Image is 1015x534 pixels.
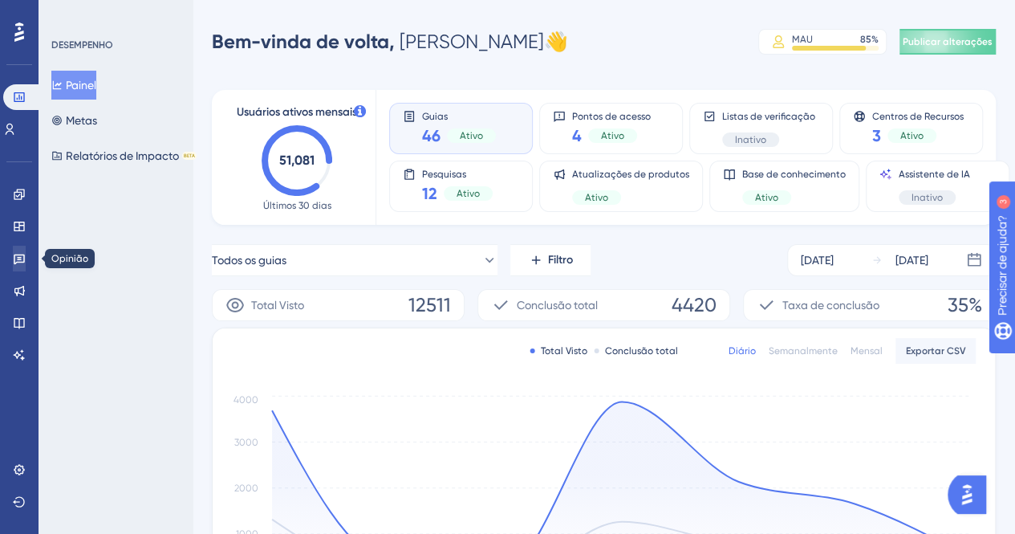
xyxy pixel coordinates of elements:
font: MAU [792,34,813,45]
font: 4 [572,126,582,145]
button: Filtro [510,244,591,276]
font: 👋 [544,31,568,53]
font: Listas de verificação [722,111,815,122]
font: [DATE] [895,254,928,267]
font: Precisar de ajuda? [38,7,138,19]
font: Guias [422,111,448,122]
font: Ativo [457,188,480,199]
font: Publicar alterações [903,36,993,47]
button: Publicar alterações [899,29,996,55]
button: Exportar CSV [895,338,976,364]
font: 3 [872,126,881,145]
font: Total Visto [541,345,587,357]
font: 4420 [672,294,717,316]
font: Ativo [601,130,624,141]
button: Metas [51,106,97,135]
tspan: 3000 [234,437,258,448]
font: Ativo [900,130,924,141]
text: 51,081 [279,153,315,168]
font: Usuários ativos mensais [237,105,357,119]
font: 35% [948,294,982,316]
font: 12 [422,184,437,203]
font: Inativo [735,134,766,145]
font: Relatórios de Impacto [66,149,179,162]
font: Bem-vinda de volta, [212,30,395,53]
font: Atualizações de produtos [572,169,689,180]
font: Base de conhecimento [742,169,846,180]
font: Conclusão total [517,299,598,312]
font: [PERSON_NAME] [400,31,544,53]
font: Ativo [755,192,778,203]
font: 12511 [408,294,451,316]
font: Todos os guias [212,254,286,267]
font: [DATE] [801,254,834,267]
font: Total Visto [251,299,304,312]
font: Assistente de IA [899,169,970,180]
font: Conclusão total [605,345,678,357]
font: Semanalmente [769,345,838,357]
font: BETA [184,153,195,158]
font: Taxa de conclusão [782,299,879,312]
tspan: 2000 [234,483,258,494]
font: Painel [66,79,96,92]
font: DESEMPENHO [51,39,113,51]
font: Diário [729,345,756,357]
font: Ativo [460,130,483,141]
button: Relatórios de ImpactoBETA [51,141,197,170]
font: Mensal [851,345,883,357]
font: Centros de Recursos [872,111,964,122]
button: Todos os guias [212,244,497,276]
font: % [871,34,879,45]
font: Pontos de acesso [572,111,651,122]
font: Ativo [585,192,608,203]
font: 46 [422,126,441,145]
button: Painel [51,71,96,100]
font: Pesquisas [422,169,466,180]
font: Metas [66,114,97,127]
iframe: Iniciador do Assistente de IA do UserGuiding [948,471,996,519]
font: Inativo [911,192,943,203]
font: Últimos 30 dias [263,200,331,211]
font: Filtro [548,253,573,267]
font: Exportar CSV [906,345,966,357]
font: 3 [149,10,154,18]
tspan: 4000 [233,394,258,406]
font: 85 [860,34,871,45]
